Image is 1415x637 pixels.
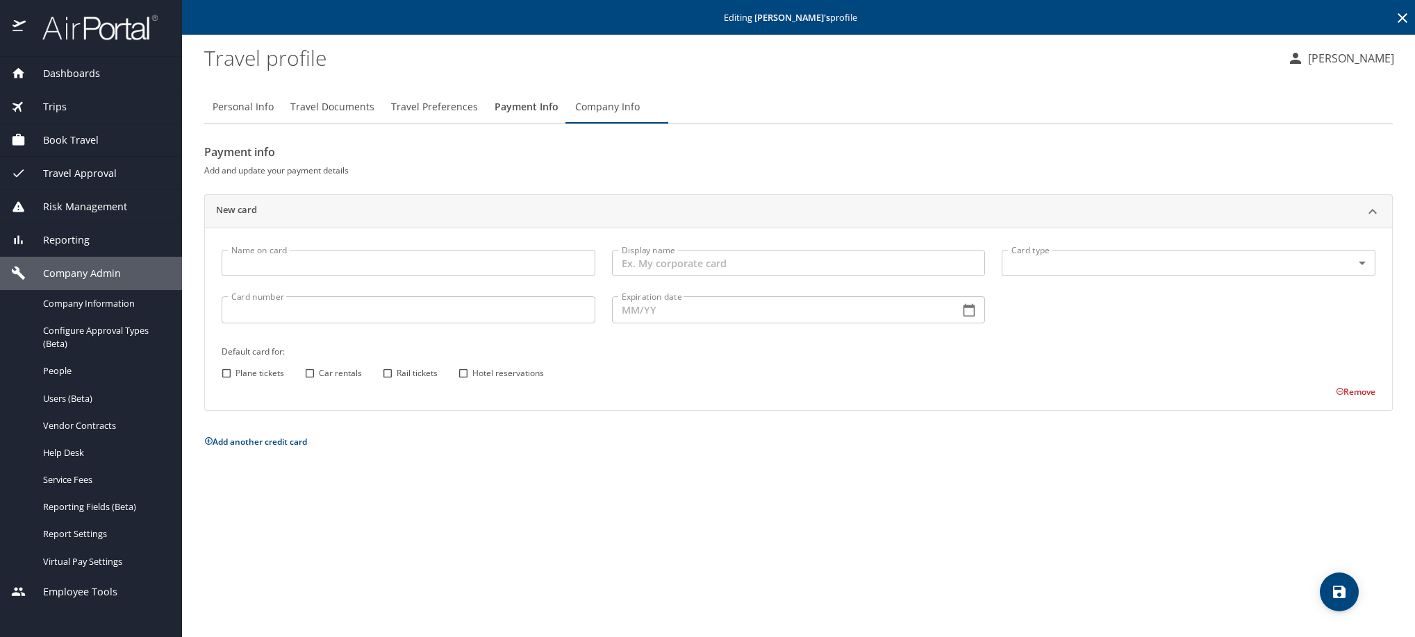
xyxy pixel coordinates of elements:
[1304,50,1394,67] p: [PERSON_NAME]
[1320,572,1359,611] button: save
[612,296,949,323] input: MM/YY
[216,203,257,220] h2: New card
[27,14,158,41] img: airportal-logo.png
[26,133,99,148] span: Book Travel
[13,14,27,41] img: icon-airportal.png
[290,99,374,116] span: Travel Documents
[205,228,1392,409] div: New card
[43,446,165,459] span: Help Desk
[43,364,165,377] span: People
[26,584,117,600] span: Employee Tools
[26,66,100,81] span: Dashboards
[43,555,165,568] span: Virtual Pay Settings
[397,367,438,380] span: Rail tickets
[754,11,830,24] strong: [PERSON_NAME] 's
[204,36,1276,79] h1: Travel profile
[43,324,165,350] span: Configure Approval Types (Beta)
[612,250,986,276] input: Ex. My corporate card
[43,392,165,405] span: Users (Beta)
[43,500,165,513] span: Reporting Fields (Beta)
[235,367,284,380] span: Plane tickets
[204,163,1393,178] h6: Add and update your payment details
[204,436,307,448] button: Add another credit card
[204,90,1393,124] div: Profile
[205,195,1392,228] div: New card
[43,419,165,432] span: Vendor Contracts
[222,344,1375,359] h6: Default card for:
[1002,250,1375,276] div: ​
[43,527,165,541] span: Report Settings
[26,232,90,248] span: Reporting
[43,297,165,310] span: Company Information
[26,199,127,214] span: Risk Management
[495,99,558,116] span: Payment Info
[319,367,362,380] span: Car rentals
[204,141,1393,163] h2: Payment info
[26,99,67,114] span: Trips
[213,99,274,116] span: Personal Info
[186,13,1411,22] p: Editing profile
[575,99,640,116] span: Company Info
[1282,46,1400,71] button: [PERSON_NAME]
[43,473,165,486] span: Service Fees
[26,266,121,281] span: Company Admin
[1336,386,1375,398] button: Remove
[26,166,117,181] span: Travel Approval
[472,367,544,380] span: Hotel reservations
[391,99,478,116] span: Travel Preferences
